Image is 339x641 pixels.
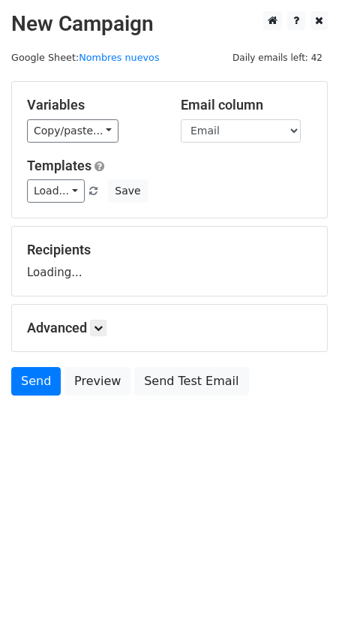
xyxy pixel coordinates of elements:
[27,320,312,336] h5: Advanced
[134,367,248,396] a: Send Test Email
[181,97,312,113] h5: Email column
[27,158,91,173] a: Templates
[227,52,328,63] a: Daily emails left: 42
[27,242,312,281] div: Loading...
[64,367,130,396] a: Preview
[11,52,160,63] small: Google Sheet:
[27,119,118,143] a: Copy/paste...
[227,50,328,66] span: Daily emails left: 42
[27,242,312,258] h5: Recipients
[79,52,159,63] a: Nombres nuevos
[11,367,61,396] a: Send
[11,11,328,37] h2: New Campaign
[108,179,147,203] button: Save
[27,97,158,113] h5: Variables
[27,179,85,203] a: Load...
